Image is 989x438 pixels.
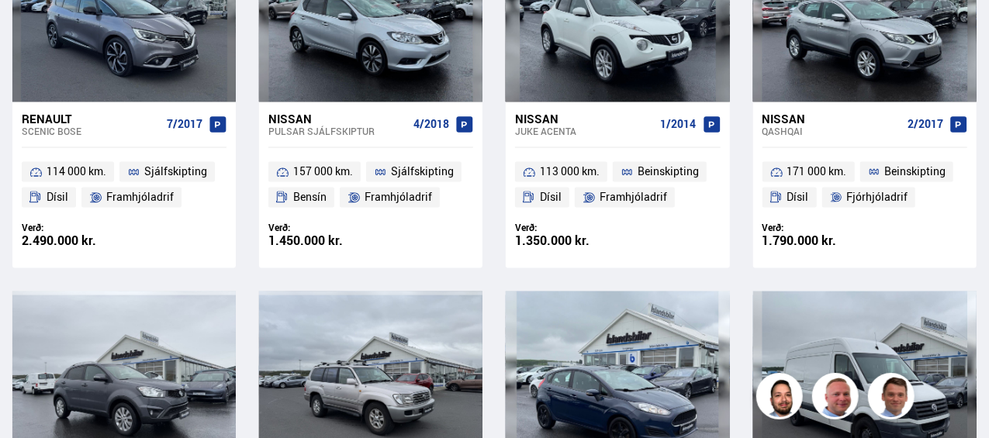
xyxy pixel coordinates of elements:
[47,188,68,206] span: Dísil
[540,188,562,206] span: Dísil
[12,6,59,53] button: Opna LiveChat spjallviðmót
[638,162,699,181] span: Beinskipting
[759,375,805,422] img: nhp88E3Fdnt1Opn2.png
[908,118,943,130] span: 2/2017
[22,126,161,136] div: Scenic BOSE
[22,234,124,247] div: 2.490.000 kr.
[762,234,865,247] div: 1.790.000 kr.
[870,375,917,422] img: FbJEzSuNWCJXmdc-.webp
[268,112,407,126] div: Nissan
[753,102,977,267] a: Nissan Qashqai 2/2017 171 000 km. Beinskipting Dísil Fjórhjóladrif Verð: 1.790.000 kr.
[365,188,432,206] span: Framhjóladrif
[884,162,946,181] span: Beinskipting
[144,162,207,181] span: Sjálfskipting
[515,234,617,247] div: 1.350.000 kr.
[12,102,236,267] a: Renault Scenic BOSE 7/2017 114 000 km. Sjálfskipting Dísil Framhjóladrif Verð: 2.490.000 kr.
[540,162,600,181] span: 113 000 km.
[106,188,174,206] span: Framhjóladrif
[661,118,697,130] span: 1/2014
[167,118,202,130] span: 7/2017
[293,188,327,206] span: Bensín
[762,112,901,126] div: Nissan
[846,188,908,206] span: Fjórhjóladrif
[515,112,654,126] div: Nissan
[413,118,449,130] span: 4/2018
[391,162,454,181] span: Sjálfskipting
[762,126,901,136] div: Qashqai
[515,126,654,136] div: Juke ACENTA
[600,188,667,206] span: Framhjóladrif
[268,222,371,233] div: Verð:
[506,102,729,267] a: Nissan Juke ACENTA 1/2014 113 000 km. Beinskipting Dísil Framhjóladrif Verð: 1.350.000 kr.
[762,222,865,233] div: Verð:
[515,222,617,233] div: Verð:
[787,188,809,206] span: Dísil
[268,234,371,247] div: 1.450.000 kr.
[22,112,161,126] div: Renault
[22,222,124,233] div: Verð:
[268,126,407,136] div: Pulsar SJÁLFSKIPTUR
[47,162,106,181] span: 114 000 km.
[259,102,482,267] a: Nissan Pulsar SJÁLFSKIPTUR 4/2018 157 000 km. Sjálfskipting Bensín Framhjóladrif Verð: 1.450.000 kr.
[293,162,353,181] span: 157 000 km.
[787,162,847,181] span: 171 000 km.
[814,375,861,422] img: siFngHWaQ9KaOqBr.png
